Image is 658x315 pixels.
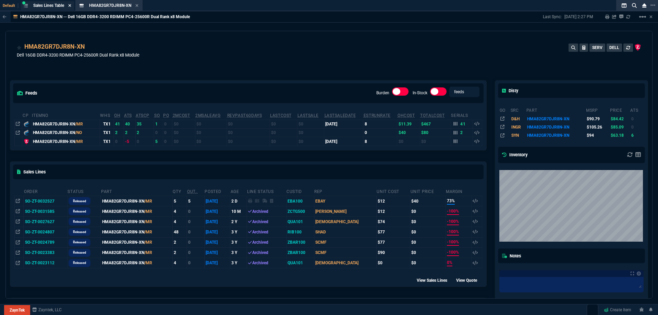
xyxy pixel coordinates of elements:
div: View Sales Lines [417,277,453,283]
td: HMA82GR7DJR8N-XN [101,258,173,268]
span: /NO [75,130,82,135]
td: 0 [154,128,163,137]
td: $0 [195,137,227,146]
mat-icon: Example home icon [638,13,647,21]
div: $12 [378,208,409,215]
abbr: Total units on open Sales Orders [154,113,160,118]
div: HMA82GR7DJR8N-XN [33,121,99,127]
td: ZCTG500 [286,206,314,217]
td: SCMF [314,247,376,258]
td: SO-ZT-0031585 [24,206,68,217]
td: 40 [124,120,135,128]
h5: Disty [502,87,518,94]
span: 0% [447,259,452,266]
td: $0 [420,137,451,146]
td: [DATE] [324,137,363,146]
td: SCMF [314,237,376,247]
td: [DATE] [204,227,230,237]
p: Released [73,250,86,255]
td: $0 [410,217,446,227]
td: 8 [363,137,397,146]
td: 0 [187,227,204,237]
td: [PERSON_NAME] [314,206,376,217]
abbr: Total revenue past 60 days [227,113,262,118]
td: [DATE] [204,217,230,227]
td: 48 [172,227,187,237]
td: [DATE] [324,120,363,128]
th: ats [630,105,644,114]
nx-icon: Open In Opposite Panel [16,199,20,204]
td: 0 [163,128,172,137]
td: 2 [114,128,124,137]
td: $94 [586,131,609,140]
td: $0 [410,237,446,247]
td: EBAY [314,196,376,206]
h5: Sales Lines [17,169,46,175]
div: Add to Watchlist [17,42,22,52]
td: $0 [297,128,324,137]
td: HMA82GR7DJR8N-XN [526,131,586,140]
h5: Inventory [502,152,527,158]
p: Released [73,198,86,204]
nx-icon: Open In Opposite Panel [16,209,20,214]
div: Archived [248,219,285,225]
td: ZBAR100 [286,247,314,258]
td: $0 [297,120,324,128]
p: [DATE] 2:27 PM [564,14,593,20]
td: 2 [124,128,135,137]
td: 0 [630,114,644,123]
td: 0 [363,128,397,137]
td: SO-ZT-0023383 [24,247,68,258]
td: $0 [172,120,195,128]
td: $85.09 [610,123,630,131]
nx-icon: Close Tab [135,3,138,9]
td: HMA82GR7DJR8N-XN [526,114,586,123]
td: $0 [410,206,446,217]
td: [DATE] [204,237,230,247]
p: Dell 16GB DDR4-3200 RDIMM PC4-25600R Dual Rank x8 Module [17,52,139,58]
a: Hide Workbench [649,14,653,20]
label: In-Stock [413,90,427,95]
td: -5 [124,137,135,146]
th: msrp [586,105,609,114]
td: $0 [195,128,227,137]
td: SO-ZT-0027627 [24,217,68,227]
div: $77 [378,229,409,235]
th: src [510,105,526,114]
nx-icon: Close Tab [68,3,71,9]
td: 2 Y [230,217,247,227]
td: 2 [172,247,187,258]
abbr: Avg Sale from SO invoices for 2 months [195,113,220,118]
td: [DATE] [204,196,230,206]
th: Status [67,186,100,196]
td: SO-ZT-0024807 [24,227,68,237]
div: Archived [248,229,285,235]
th: WHS [100,110,114,120]
span: /MR [144,240,152,245]
td: 3 Y [230,237,247,247]
div: $0 [378,260,409,266]
td: $0 [410,247,446,258]
abbr: Outstanding (To Ship) [187,189,198,194]
tr: HYNIX 16GB DDR4 3200 ECC REG 2RX8 SERVER MODULE [499,123,644,131]
td: [DEMOGRAPHIC_DATA] [314,217,376,227]
p: 2 [460,130,463,135]
td: 1 [154,120,163,128]
label: Burden [376,90,389,95]
button: SERV [589,44,605,52]
td: 0 [114,137,124,146]
td: $0 [172,128,195,137]
td: 8 [363,120,397,128]
nx-icon: Open In Opposite Panel [16,250,20,255]
span: -100% [447,208,459,215]
td: RIB100 [286,227,314,237]
td: SYN [510,131,526,140]
span: 73% [447,198,455,205]
div: Burden [392,87,409,98]
td: TX1 [100,128,114,137]
td: 41 [114,120,124,128]
p: Released [73,229,86,235]
th: cp [22,110,32,120]
div: HMA82GR7DJR8N-XN [24,42,85,51]
abbr: Total units on open Purchase Orders [163,113,169,118]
